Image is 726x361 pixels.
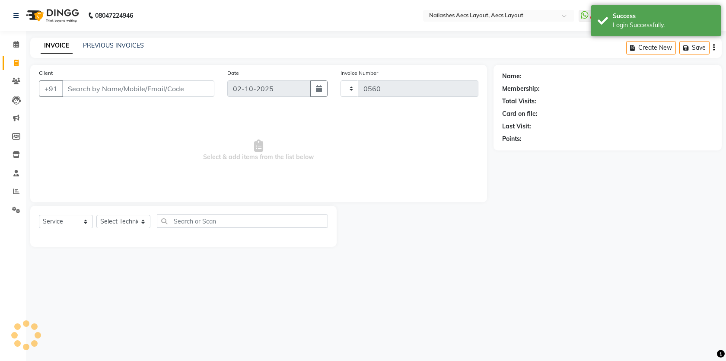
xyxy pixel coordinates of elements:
img: logo [22,3,81,28]
b: 08047224946 [95,3,133,28]
a: PREVIOUS INVOICES [83,42,144,49]
div: Membership: [502,84,540,93]
div: Points: [502,134,522,144]
label: Client [39,69,53,77]
button: +91 [39,80,63,97]
div: Name: [502,72,522,81]
span: Select & add items from the list below [39,107,478,194]
button: Create New [626,41,676,54]
label: Invoice Number [341,69,378,77]
div: Last Visit: [502,122,531,131]
div: Total Visits: [502,97,536,106]
input: Search or Scan [157,214,328,228]
button: Save [679,41,710,54]
div: Login Successfully. [613,21,714,30]
a: INVOICE [41,38,73,54]
input: Search by Name/Mobile/Email/Code [62,80,214,97]
div: Success [613,12,714,21]
div: Card on file: [502,109,538,118]
label: Date [227,69,239,77]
